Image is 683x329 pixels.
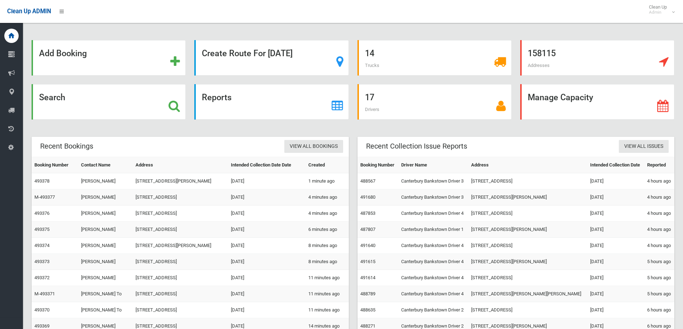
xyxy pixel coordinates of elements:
td: [STREET_ADDRESS] [133,189,228,205]
a: M-493377 [34,194,55,200]
td: 11 minutes ago [305,286,349,302]
td: [DATE] [587,222,644,238]
td: 6 hours ago [644,302,674,318]
a: 17 Drivers [357,84,512,120]
td: [STREET_ADDRESS] [468,302,587,318]
td: 4 hours ago [644,189,674,205]
th: Driver Name [398,157,468,173]
a: Create Route For [DATE] [194,40,348,76]
td: [STREET_ADDRESS] [133,205,228,222]
td: 11 minutes ago [305,302,349,318]
td: Canterbury Bankstown Driver 3 [398,173,468,189]
td: [DATE] [587,254,644,270]
td: [PERSON_NAME] To [78,286,132,302]
strong: Create Route For [DATE] [202,48,293,58]
a: 14 Trucks [357,40,512,76]
strong: Reports [202,92,232,102]
td: [PERSON_NAME] [78,205,132,222]
a: 491640 [360,243,375,248]
a: Reports [194,84,348,120]
th: Intended Collection Date Date [228,157,305,173]
td: [STREET_ADDRESS] [133,222,228,238]
td: 4 minutes ago [305,205,349,222]
td: [DATE] [228,205,305,222]
th: Address [468,157,587,173]
td: [DATE] [228,270,305,286]
a: Manage Capacity [520,84,674,120]
td: [DATE] [587,189,644,205]
header: Recent Collection Issue Reports [357,139,476,153]
a: 488567 [360,178,375,184]
strong: 17 [365,92,374,102]
td: [DATE] [228,173,305,189]
td: [DATE] [228,238,305,254]
a: 493370 [34,307,49,313]
strong: Search [39,92,65,102]
td: [DATE] [228,189,305,205]
span: Addresses [528,63,550,68]
td: [DATE] [228,302,305,318]
td: [STREET_ADDRESS][PERSON_NAME] [133,238,228,254]
td: [STREET_ADDRESS] [468,205,587,222]
td: [STREET_ADDRESS][PERSON_NAME] [133,173,228,189]
a: 488271 [360,323,375,329]
td: [DATE] [228,254,305,270]
strong: 14 [365,48,374,58]
a: Add Booking [32,40,186,76]
td: 4 minutes ago [305,189,349,205]
td: 4 hours ago [644,205,674,222]
a: 491615 [360,259,375,264]
td: 5 hours ago [644,254,674,270]
td: [STREET_ADDRESS] [468,173,587,189]
strong: Manage Capacity [528,92,593,102]
td: Canterbury Bankstown Driver 4 [398,205,468,222]
a: 493374 [34,243,49,248]
a: 493373 [34,259,49,264]
td: [DATE] [587,270,644,286]
td: [DATE] [587,205,644,222]
td: [DATE] [587,238,644,254]
td: [PERSON_NAME] [78,173,132,189]
small: Admin [649,10,667,15]
th: Booking Number [32,157,78,173]
strong: Add Booking [39,48,87,58]
td: Canterbury Bankstown Driver 1 [398,222,468,238]
th: Contact Name [78,157,132,173]
td: 8 minutes ago [305,238,349,254]
td: 5 hours ago [644,270,674,286]
td: [DATE] [587,173,644,189]
th: Reported [644,157,674,173]
td: [PERSON_NAME] [78,222,132,238]
header: Recent Bookings [32,139,102,153]
a: 487853 [360,211,375,216]
a: 488635 [360,307,375,313]
td: Canterbury Bankstown Driver 2 [398,302,468,318]
a: 493376 [34,211,49,216]
a: M-493371 [34,291,55,296]
a: 491680 [360,194,375,200]
td: [STREET_ADDRESS][PERSON_NAME] [468,254,587,270]
span: Clean Up [645,4,674,15]
th: Intended Collection Date [587,157,644,173]
td: [PERSON_NAME] [78,254,132,270]
td: [STREET_ADDRESS] [133,302,228,318]
td: 4 hours ago [644,222,674,238]
td: [STREET_ADDRESS] [468,238,587,254]
td: [DATE] [587,302,644,318]
td: [PERSON_NAME] [78,189,132,205]
td: 8 minutes ago [305,254,349,270]
td: [DATE] [228,286,305,302]
td: [STREET_ADDRESS] [133,286,228,302]
span: Clean Up ADMIN [7,8,51,15]
td: [STREET_ADDRESS] [133,270,228,286]
strong: 158115 [528,48,556,58]
th: Booking Number [357,157,398,173]
td: Canterbury Bankstown Driver 4 [398,254,468,270]
td: 4 hours ago [644,173,674,189]
a: 487807 [360,227,375,232]
td: 5 hours ago [644,286,674,302]
td: [PERSON_NAME] [78,270,132,286]
td: 6 minutes ago [305,222,349,238]
td: [STREET_ADDRESS] [468,270,587,286]
a: View All Issues [619,140,669,153]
